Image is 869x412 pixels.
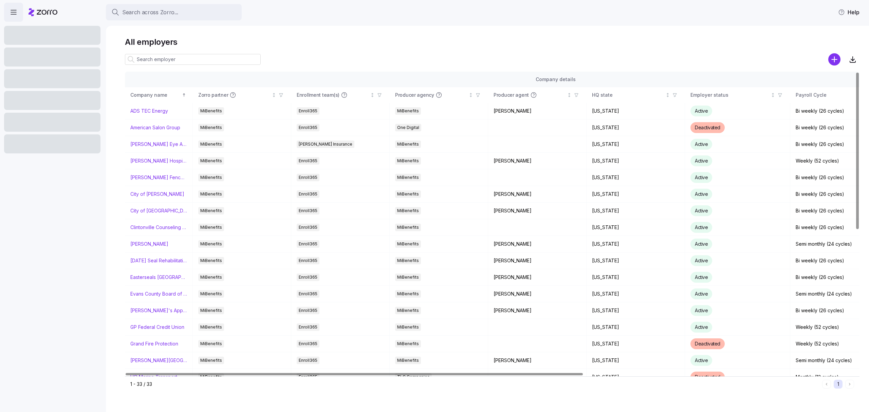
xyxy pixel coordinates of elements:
[494,92,529,98] span: Producer agent
[397,174,419,181] span: MiBenefits
[834,380,843,389] button: 1
[130,357,187,364] a: [PERSON_NAME][GEOGRAPHIC_DATA][DEMOGRAPHIC_DATA]
[397,157,419,165] span: MiBenefits
[587,302,685,319] td: [US_STATE]
[200,107,222,115] span: MiBenefits
[695,224,708,230] span: Active
[397,307,419,314] span: MiBenefits
[397,107,419,115] span: MiBenefits
[587,269,685,286] td: [US_STATE]
[695,258,708,263] span: Active
[130,207,187,214] a: City of [GEOGRAPHIC_DATA]
[299,307,317,314] span: Enroll365
[125,87,193,103] th: Company nameSorted ascending
[397,141,419,148] span: MiBenefits
[200,290,222,298] span: MiBenefits
[130,141,187,148] a: [PERSON_NAME] Eye Associates
[130,241,168,247] a: [PERSON_NAME]
[587,236,685,252] td: [US_STATE]
[130,291,187,297] a: Evans County Board of Commissioners
[200,274,222,281] span: MiBenefits
[182,93,186,97] div: Sorted ascending
[130,381,819,388] div: 1 - 33 / 33
[299,290,317,298] span: Enroll365
[488,103,587,119] td: [PERSON_NAME]
[771,93,775,97] div: Not sorted
[130,108,168,114] a: ADS TEC Energy
[587,136,685,153] td: [US_STATE]
[397,240,419,248] span: MiBenefits
[291,87,390,103] th: Enrollment team(s)Not sorted
[193,87,291,103] th: Zorro partnerNot sorted
[200,323,222,331] span: MiBenefits
[695,324,708,330] span: Active
[833,5,865,19] button: Help
[299,190,317,198] span: Enroll365
[130,340,178,347] a: Grand Fire Protection
[397,190,419,198] span: MiBenefits
[587,153,685,169] td: [US_STATE]
[299,124,317,131] span: Enroll365
[370,93,375,97] div: Not sorted
[796,91,868,99] div: Payroll Cycle
[822,380,831,389] button: Previous page
[695,174,708,180] span: Active
[130,174,187,181] a: [PERSON_NAME] Fence Company
[695,108,708,114] span: Active
[130,274,187,281] a: Easterseals [GEOGRAPHIC_DATA] & [GEOGRAPHIC_DATA][US_STATE]
[397,257,419,264] span: MiBenefits
[397,357,419,364] span: MiBenefits
[397,340,419,348] span: MiBenefits
[695,307,708,313] span: Active
[200,207,222,214] span: MiBenefits
[125,37,859,47] h1: All employers
[200,357,222,364] span: MiBenefits
[395,92,434,98] span: Producer agency
[488,186,587,203] td: [PERSON_NAME]
[106,4,242,20] button: Search across Zorro...
[130,307,187,314] a: [PERSON_NAME]'s Appliance/[PERSON_NAME]'s Academy/Fluid Services
[587,352,685,369] td: [US_STATE]
[587,203,685,219] td: [US_STATE]
[299,357,317,364] span: Enroll365
[695,208,708,213] span: Active
[200,307,222,314] span: MiBenefits
[200,240,222,248] span: MiBenefits
[488,153,587,169] td: [PERSON_NAME]
[299,240,317,248] span: Enroll365
[272,93,276,97] div: Not sorted
[299,274,317,281] span: Enroll365
[587,252,685,269] td: [US_STATE]
[488,302,587,319] td: [PERSON_NAME]
[299,107,317,115] span: Enroll365
[390,87,488,103] th: Producer agencyNot sorted
[299,224,317,231] span: Enroll365
[397,323,419,331] span: MiBenefits
[397,224,419,231] span: MiBenefits
[130,124,180,131] a: American Salon Group
[200,224,222,231] span: MiBenefits
[695,274,708,280] span: Active
[130,257,187,264] a: [DATE] Seal Rehabilitation Center of [GEOGRAPHIC_DATA]
[845,380,854,389] button: Next page
[695,341,720,347] span: Deactivated
[587,219,685,236] td: [US_STATE]
[488,203,587,219] td: [PERSON_NAME]
[130,91,181,99] div: Company name
[488,269,587,286] td: [PERSON_NAME]
[587,336,685,352] td: [US_STATE]
[587,119,685,136] td: [US_STATE]
[122,8,178,17] span: Search across Zorro...
[130,191,184,198] a: City of [PERSON_NAME]
[130,324,184,331] a: GP Federal Credit Union
[299,207,317,214] span: Enroll365
[130,157,187,164] a: [PERSON_NAME] Hospitality
[200,124,222,131] span: MiBenefits
[695,357,708,363] span: Active
[200,190,222,198] span: MiBenefits
[468,93,473,97] div: Not sorted
[299,157,317,165] span: Enroll365
[200,141,222,148] span: MiBenefits
[198,92,228,98] span: Zorro partner
[488,352,587,369] td: [PERSON_NAME]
